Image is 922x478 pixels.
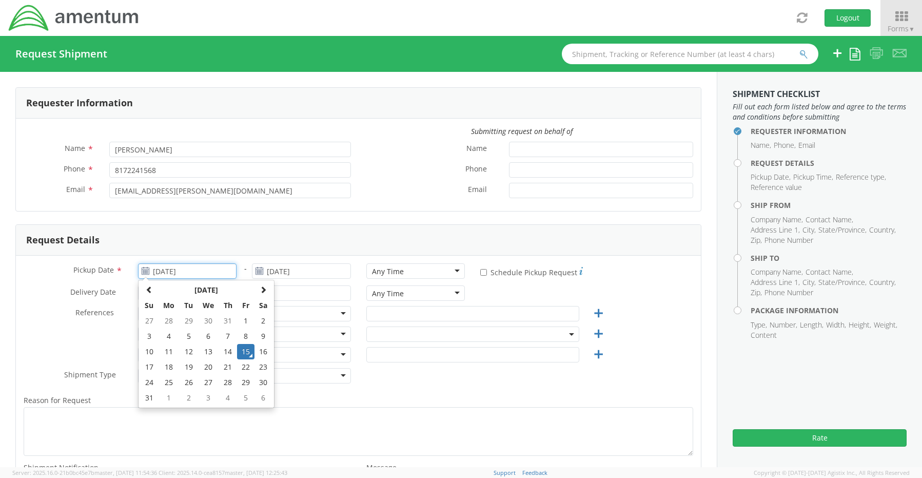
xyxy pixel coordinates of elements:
[225,469,287,476] span: master, [DATE] 12:25:43
[468,184,487,196] span: Email
[806,267,853,277] li: Contact Name
[24,395,91,405] span: Reason for Request
[158,390,180,406] td: 1
[869,225,896,235] li: Country
[254,359,272,375] td: 23
[24,463,99,472] span: Shipment Notification
[26,98,133,108] h3: Requester Information
[158,298,180,313] th: Mo
[64,164,85,174] span: Phone
[73,265,114,275] span: Pickup Date
[751,172,791,182] li: Pickup Date
[869,277,896,288] li: Country
[770,320,797,330] li: Number
[15,48,107,60] h4: Request Shipment
[146,286,153,293] span: Previous Month
[733,90,907,99] h3: Shipment Checklist
[818,225,867,235] li: State/Province
[198,375,219,390] td: 27
[751,140,771,150] li: Name
[180,329,198,344] td: 5
[909,25,915,33] span: ▼
[874,320,897,330] li: Weight
[751,225,800,235] li: Address Line 1
[774,140,796,150] li: Phone
[198,298,219,313] th: We
[141,298,159,313] th: Su
[180,359,198,375] td: 19
[751,320,767,330] li: Type
[751,159,907,167] h4: Request Details
[480,265,583,278] label: Schedule Pickup Request
[159,469,287,476] span: Client: 2025.14.0-cea8157
[751,288,762,298] li: Zip
[198,390,219,406] td: 3
[751,182,802,193] li: Reference value
[800,320,823,330] li: Length
[254,298,272,313] th: Sa
[219,329,237,344] td: 7
[12,469,157,476] span: Server: 2025.16.0-21b0bc45e7b
[751,215,803,225] li: Company Name
[254,329,272,344] td: 9
[260,286,267,293] span: Next Month
[818,277,867,288] li: State/Province
[793,172,833,182] li: Pickup Time
[94,469,157,476] span: master, [DATE] 11:54:36
[198,329,219,344] td: 6
[751,127,907,135] h4: Requester Information
[254,344,272,359] td: 16
[198,359,219,375] td: 20
[158,344,180,359] td: 11
[798,140,815,150] li: Email
[764,288,813,298] li: Phone Number
[802,277,816,288] li: City
[219,344,237,359] td: 14
[180,390,198,406] td: 2
[65,143,85,153] span: Name
[751,201,907,209] h4: Ship From
[237,313,254,329] td: 1
[158,282,254,298] th: Select Month
[802,225,816,235] li: City
[494,469,516,476] a: Support
[141,329,159,344] td: 3
[237,390,254,406] td: 5
[70,287,116,299] span: Delivery Date
[372,266,404,277] div: Any Time
[751,277,800,288] li: Address Line 1
[219,390,237,406] td: 4
[826,320,846,330] li: Width
[764,235,813,245] li: Phone Number
[480,269,487,276] input: Schedule Pickup Request
[141,313,159,329] td: 27
[466,143,487,155] span: Name
[366,463,397,472] span: Message
[219,375,237,390] td: 28
[141,390,159,406] td: 31
[237,329,254,344] td: 8
[219,313,237,329] td: 31
[158,375,180,390] td: 25
[180,375,198,390] td: 26
[733,102,907,122] span: Fill out each form listed below and agree to the terms and conditions before submitting
[141,375,159,390] td: 24
[751,330,777,340] li: Content
[471,126,573,136] i: Submitting request on behalf of
[522,469,547,476] a: Feedback
[237,375,254,390] td: 29
[754,469,910,477] span: Copyright © [DATE]-[DATE] Agistix Inc., All Rights Reserved
[8,4,140,32] img: dyn-intl-logo-049831509241104b2a82.png
[733,429,907,447] button: Rate
[372,289,404,299] div: Any Time
[158,359,180,375] td: 18
[806,215,853,225] li: Contact Name
[237,344,254,359] td: 15
[219,298,237,313] th: Th
[64,370,116,381] span: Shipment Type
[751,254,907,262] h4: Ship To
[849,320,871,330] li: Height
[562,44,818,64] input: Shipment, Tracking or Reference Number (at least 4 chars)
[825,9,871,27] button: Logout
[180,298,198,313] th: Tu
